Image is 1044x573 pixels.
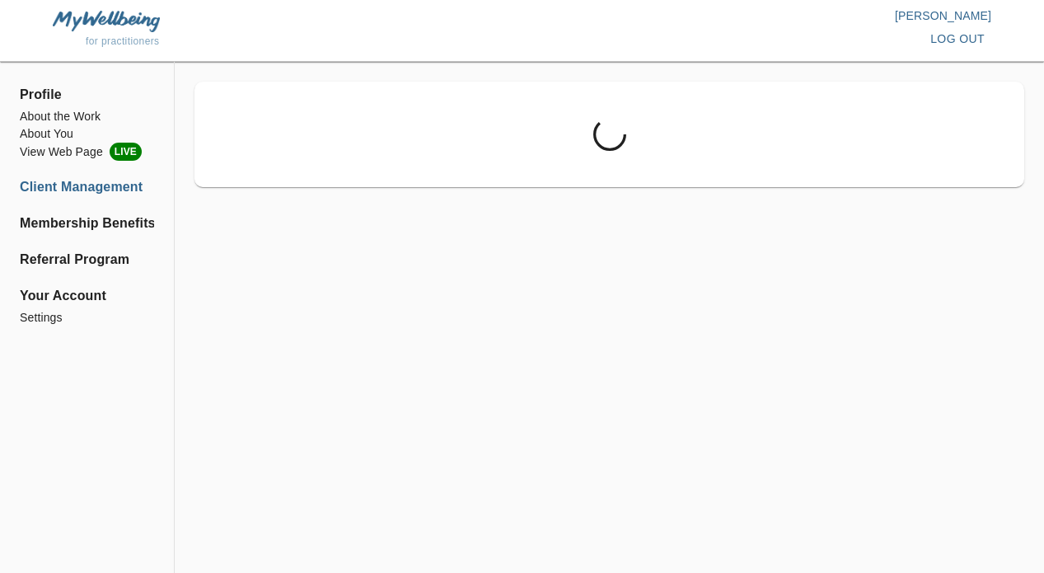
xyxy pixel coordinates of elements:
span: for practitioners [86,35,160,47]
a: View Web PageLIVE [20,143,154,161]
a: Settings [20,309,154,326]
a: About the Work [20,108,154,125]
span: Profile [20,85,154,105]
span: LIVE [110,143,142,161]
p: [PERSON_NAME] [522,7,992,24]
li: View Web Page [20,143,154,161]
button: log out [924,24,991,54]
img: MyWellbeing [53,11,160,31]
a: Client Management [20,177,154,197]
span: Your Account [20,286,154,306]
a: Membership Benefits [20,214,154,233]
a: Referral Program [20,250,154,270]
a: About You [20,125,154,143]
span: log out [930,29,985,49]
